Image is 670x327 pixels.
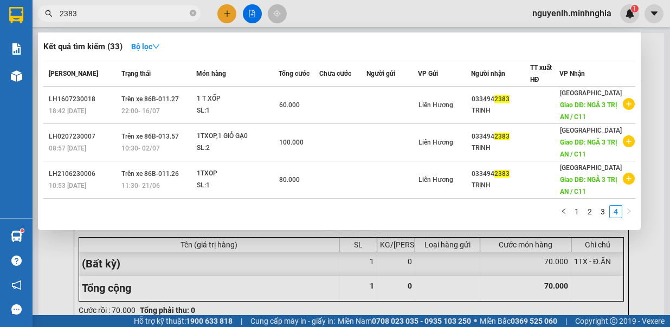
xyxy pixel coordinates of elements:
b: [PERSON_NAME] [62,7,154,21]
li: 01 [PERSON_NAME] [5,24,207,37]
span: phone [62,40,71,48]
span: Tổng cước [279,70,310,77]
span: environment [62,26,71,35]
a: 2 [584,206,596,218]
span: VP Nhận [559,70,585,77]
img: warehouse-icon [11,70,22,82]
button: right [622,205,635,218]
div: SL: 2 [197,142,278,154]
img: logo-vxr [9,7,23,23]
button: left [557,205,570,218]
span: right [626,208,632,214]
span: 22:00 - 16/07 [121,107,160,115]
div: TRINH [472,142,530,154]
a: 3 [597,206,609,218]
span: message [11,304,22,315]
span: Liên Hương [418,176,453,184]
span: [GEOGRAPHIC_DATA] [560,89,622,97]
div: 1TXOP [197,168,278,180]
div: SL: 1 [197,180,278,192]
div: 1TXOP,1 GIỎ GẠ0 [197,130,278,142]
span: 10:53 [DATE] [49,182,86,189]
span: 2383 [494,133,510,140]
span: TT xuất HĐ [530,64,552,83]
span: Trên xe 86B-011.27 [121,95,179,103]
span: close-circle [190,9,196,19]
div: LH2106230006 [49,168,118,180]
div: 033494 [472,94,530,105]
div: SL: 1 [197,105,278,117]
li: 3 [596,205,609,218]
span: 11:30 - 21/06 [121,182,160,189]
span: 18:42 [DATE] [49,107,86,115]
span: Chưa cước [319,70,351,77]
strong: Bộ lọc [131,42,160,51]
span: VP Gửi [418,70,438,77]
img: warehouse-icon [11,231,22,242]
span: plus-circle [623,173,635,185]
span: Trên xe 86B-011.26 [121,170,179,178]
span: Món hàng [196,70,226,77]
span: plus-circle [623,135,635,147]
span: [GEOGRAPHIC_DATA] [560,164,622,172]
span: question-circle [11,256,22,266]
span: Giao DĐ: NGÃ 3 TRỊ AN / C11 [560,101,617,121]
img: solution-icon [11,43,22,55]
a: 4 [610,206,622,218]
span: close-circle [190,10,196,16]
div: 033494 [472,131,530,142]
div: 1 T XỐP [197,93,278,105]
img: logo.jpg [5,5,59,59]
b: GỬI : Liên Hương [5,68,118,86]
span: 2383 [494,170,510,178]
div: LH1607230018 [49,94,118,105]
li: Previous Page [557,205,570,218]
li: 1 [570,205,583,218]
button: Bộ lọcdown [123,38,169,55]
span: left [561,208,567,214]
span: Trên xe 86B-013.57 [121,133,179,140]
span: Người gửi [366,70,395,77]
span: notification [11,280,22,290]
li: 02523854854 [5,37,207,51]
a: 1 [571,206,583,218]
h3: Kết quả tìm kiếm ( 33 ) [43,41,123,53]
div: TRINH [472,105,530,116]
span: Người nhận [471,70,505,77]
span: 2383 [494,95,510,103]
span: search [45,10,53,17]
span: [PERSON_NAME] [49,70,98,77]
div: LH0207230007 [49,131,118,142]
span: [GEOGRAPHIC_DATA] [560,127,622,134]
span: 80.000 [279,176,300,184]
li: Next Page [622,205,635,218]
div: 033494 [472,168,530,180]
span: Giao DĐ: NGÃ 3 TRỊ AN / C11 [560,176,617,195]
li: 2 [583,205,596,218]
span: plus-circle [623,98,635,110]
sup: 1 [21,229,24,232]
input: Tìm tên, số ĐT hoặc mã đơn [60,8,188,19]
div: TRINH [472,180,530,191]
span: Giao DĐ: NGÃ 3 TRỊ AN / C11 [560,139,617,158]
span: down [152,43,160,50]
span: 10:30 - 02/07 [121,145,160,152]
li: 4 [609,205,622,218]
span: 08:57 [DATE] [49,145,86,152]
span: 100.000 [279,139,304,146]
span: Trạng thái [121,70,151,77]
span: Liên Hương [418,139,453,146]
span: Liên Hương [418,101,453,109]
span: 60.000 [279,101,300,109]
